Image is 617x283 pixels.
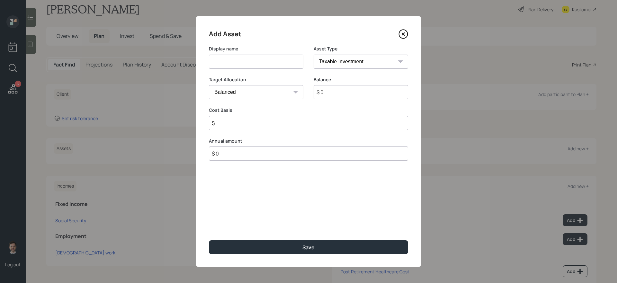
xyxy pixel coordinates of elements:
[314,46,408,52] label: Asset Type
[209,76,303,83] label: Target Allocation
[209,29,241,39] h4: Add Asset
[209,240,408,254] button: Save
[302,244,315,251] div: Save
[314,76,408,83] label: Balance
[209,46,303,52] label: Display name
[209,138,408,144] label: Annual amount
[209,107,408,113] label: Cost Basis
